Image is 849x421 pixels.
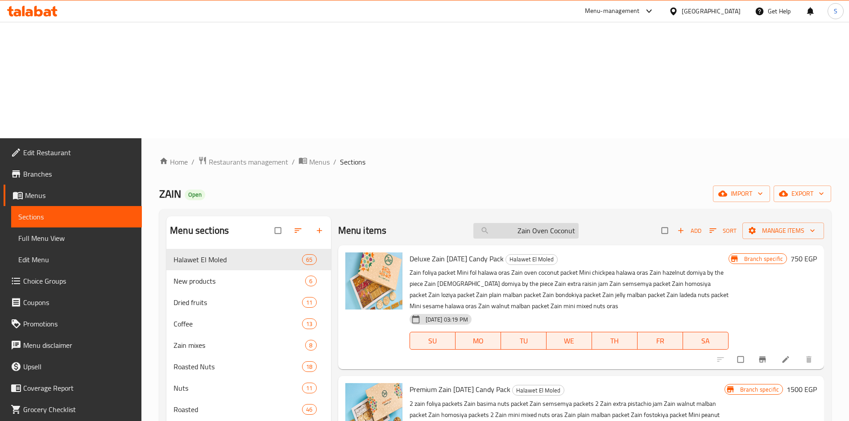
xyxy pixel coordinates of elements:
[513,385,564,396] span: Halawet El Moled
[302,361,316,372] div: items
[791,252,817,265] h6: 750 EGP
[592,332,638,350] button: TH
[410,267,729,312] p: Zain foliya packet Mini fol halawa oras Zain oven coconut packet Mini chickpea halawa oras Zain h...
[309,157,330,167] span: Menus
[23,404,135,415] span: Grocery Checklist
[174,276,305,286] span: New products
[677,226,701,236] span: Add
[302,297,316,308] div: items
[209,157,288,167] span: Restaurants management
[459,334,497,347] span: MO
[410,383,510,396] span: Premium Zain [DATE] Candy Pack
[4,334,142,356] a: Menu disclaimer
[340,157,365,167] span: Sections
[4,163,142,185] a: Branches
[675,224,704,238] button: Add
[302,383,316,393] div: items
[774,186,831,202] button: export
[159,157,188,167] a: Home
[741,255,787,263] span: Branch specific
[473,223,579,239] input: search
[4,399,142,420] a: Grocery Checklist
[302,254,316,265] div: items
[18,233,135,244] span: Full Menu View
[174,297,302,308] span: Dried fruits
[174,340,305,351] div: Zain mixes
[166,356,331,377] div: Roasted Nuts18
[174,361,302,372] span: Roasted Nuts
[302,384,316,392] span: 11
[834,6,837,16] span: S
[505,334,543,347] span: TU
[23,383,135,393] span: Coverage Report
[704,224,742,238] span: Sort items
[23,297,135,308] span: Coupons
[18,254,135,265] span: Edit Menu
[4,377,142,399] a: Coverage Report
[687,334,725,347] span: SA
[720,188,763,199] span: import
[501,332,547,350] button: TU
[750,225,817,236] span: Manage items
[159,156,831,168] nav: breadcrumb
[174,254,302,265] span: Halawet El Moled
[4,313,142,334] a: Promotions
[4,185,142,206] a: Menus
[781,355,792,364] a: Edit menu item
[506,254,557,264] span: Halawet El Moled
[713,186,770,202] button: import
[170,224,229,237] h2: Menu sections
[333,157,336,167] li: /
[302,320,316,328] span: 13
[585,6,640,17] div: Menu-management
[166,313,331,334] div: Coffee13
[737,385,783,394] span: Branch specific
[23,169,135,179] span: Branches
[23,340,135,351] span: Menu disclaimer
[166,292,331,313] div: Dried fruits11
[166,399,331,420] div: Roasted46
[550,334,588,347] span: WE
[345,252,402,310] img: Deluxe Zain Mawlid Candy Pack
[787,383,817,396] h6: 1500 EGP
[641,334,679,347] span: FR
[306,341,316,350] span: 8
[185,191,205,198] span: Open
[166,377,331,399] div: Nuts11
[198,156,288,168] a: Restaurants management
[11,227,142,249] a: Full Menu View
[191,157,195,167] li: /
[4,270,142,292] a: Choice Groups
[742,223,824,239] button: Manage items
[302,298,316,307] span: 11
[166,270,331,292] div: New products6
[753,350,774,369] button: Branch-specific-item
[4,142,142,163] a: Edit Restaurant
[174,383,302,393] span: Nuts
[302,256,316,264] span: 65
[23,147,135,158] span: Edit Restaurant
[174,404,302,415] div: Roasted
[269,222,288,239] span: Select all sections
[166,334,331,356] div: Zain mixes8
[4,356,142,377] a: Upsell
[781,188,824,199] span: export
[11,206,142,227] a: Sections
[25,190,135,201] span: Menus
[338,224,387,237] h2: Menu items
[305,276,316,286] div: items
[298,156,330,168] a: Menus
[547,332,592,350] button: WE
[305,340,316,351] div: items
[292,157,295,167] li: /
[11,249,142,270] a: Edit Menu
[414,334,452,347] span: SU
[709,226,737,236] span: Sort
[18,211,135,222] span: Sections
[23,361,135,372] span: Upsell
[410,252,504,265] span: Deluxe Zain [DATE] Candy Pack
[456,332,501,350] button: MO
[638,332,683,350] button: FR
